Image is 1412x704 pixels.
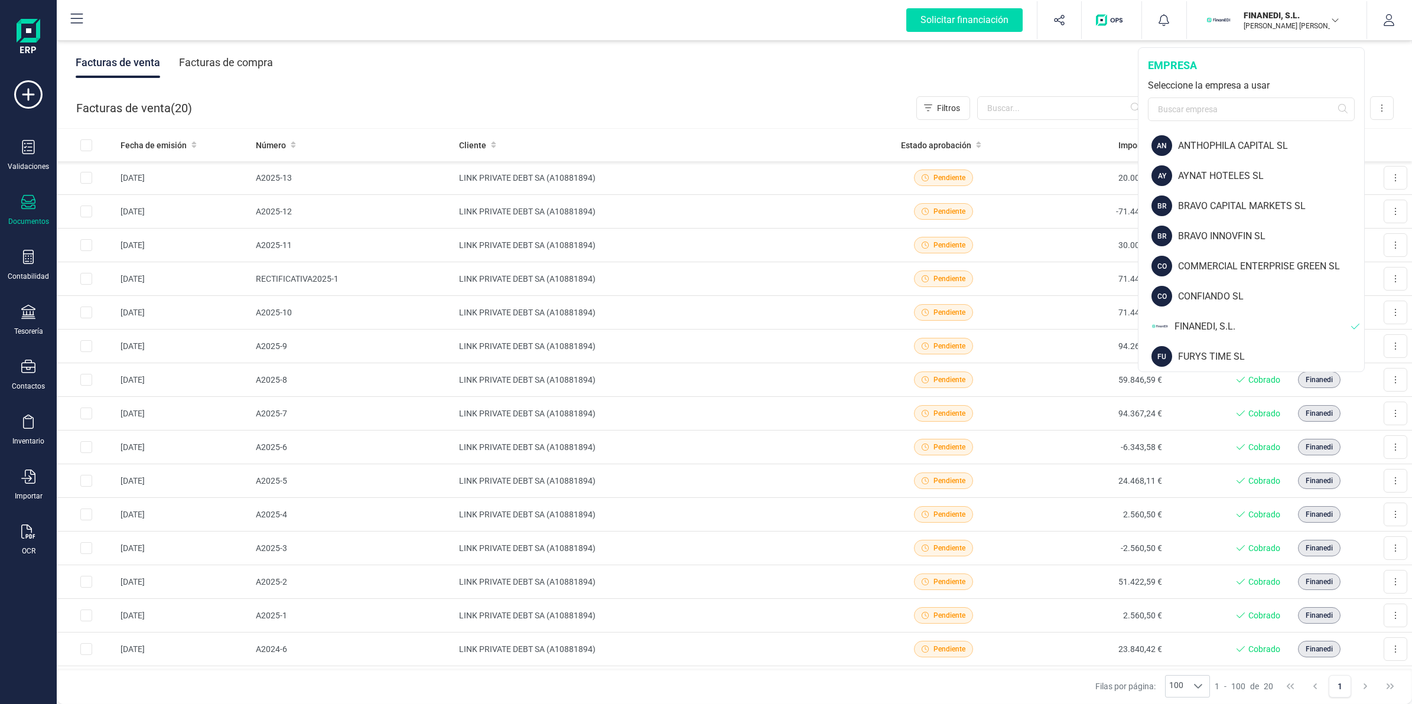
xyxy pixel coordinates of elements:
div: Row Selected 2166f7c7-5b44-413f-99cb-8995035137d8 [80,542,92,554]
div: AY [1151,165,1172,186]
span: Pendiente [933,408,965,419]
td: A2024-5 [251,666,454,700]
div: CO [1151,256,1172,276]
div: Row Selected 1ba2d52d-287e-4deb-8b7b-b1fcb5d50bc1 [80,307,92,318]
td: [DATE] [116,330,251,363]
span: 100 [1166,676,1187,697]
span: Cobrado [1248,576,1280,588]
div: Facturas de compra [179,47,273,78]
div: BR [1151,226,1172,246]
td: [DATE] [116,262,251,296]
div: Row Selected f5113622-9239-413c-bf00-72cf8bf60852 [80,408,92,419]
td: 24.468,11 € [1018,464,1167,498]
img: Logo Finanedi [17,19,40,57]
td: [DATE] [116,195,251,229]
div: empresa [1148,57,1355,74]
span: Pendiente [933,610,965,621]
div: CO [1151,286,1172,307]
div: FURYS TIME SL [1178,350,1364,364]
td: [DATE] [116,464,251,498]
div: BR [1151,195,1172,216]
div: Row Selected 071e410c-57d3-458f-9340-66b715be3ec5 [80,610,92,621]
span: Finanedi [1306,543,1333,553]
td: LINK PRIVATE DEBT SA (A10881894) [454,532,868,565]
td: LINK PRIVATE DEBT SA (A10881894) [454,363,868,397]
span: Cobrado [1248,542,1280,554]
td: LINK PRIVATE DEBT SA (A10881894) [454,498,868,532]
button: Solicitar financiación [892,1,1037,39]
div: Row Selected 1497cca4-0830-4410-94bc-ed64748248f6 [80,206,92,217]
div: Seleccione la empresa a usar [1148,79,1355,93]
td: [DATE] [116,431,251,464]
span: Pendiente [933,576,965,587]
td: [DATE] [116,498,251,532]
input: Buscar empresa [1148,97,1355,121]
button: Page 1 [1329,675,1351,698]
button: Filtros [916,96,970,120]
div: Facturas de venta [76,47,160,78]
td: 20.000,00 € [1018,161,1167,195]
div: Contabilidad [8,272,49,281]
td: 11.848,20 € [1018,666,1167,700]
td: [DATE] [116,397,251,431]
button: Previous Page [1304,675,1326,698]
div: Row Selected 1c7fadc7-3346-4f5a-aa49-576d300c5ea3 [80,239,92,251]
div: Inventario [12,436,44,446]
td: LINK PRIVATE DEBT SA (A10881894) [454,633,868,666]
span: Cobrado [1248,408,1280,419]
div: BRAVO CAPITAL MARKETS SL [1178,199,1364,213]
span: Pendiente [933,644,965,654]
div: Row Selected f948c42b-dc2a-4df4-bb41-071934d57753 [80,273,92,285]
div: FINANEDI, S.L. [1175,320,1351,334]
span: Pendiente [933,172,965,183]
button: Logo de OPS [1089,1,1134,39]
td: [DATE] [116,161,251,195]
td: A2025-10 [251,296,454,330]
td: A2025-12 [251,195,454,229]
span: 20 [175,100,188,116]
span: Pendiente [933,341,965,351]
span: Importe [1118,139,1148,151]
div: All items unselected [80,139,92,151]
span: Finanedi [1306,576,1333,587]
span: Finanedi [1306,610,1333,621]
span: Pendiente [933,240,965,250]
div: Tesorería [14,327,43,336]
td: A2025-6 [251,431,454,464]
td: -71.443,06 € [1018,195,1167,229]
span: Pendiente [933,509,965,520]
td: 94.264,65 € [1018,330,1167,363]
div: Row Selected 3e97f29f-06b0-4f69-aa9d-bb0e730476d9 [80,576,92,588]
td: LINK PRIVATE DEBT SA (A10881894) [454,397,868,431]
td: LINK PRIVATE DEBT SA (A10881894) [454,229,868,262]
span: Pendiente [933,374,965,385]
div: Row Selected 5a43d0bf-fb5f-4aef-a97b-4e6a0a243b48 [80,643,92,655]
span: Número [256,139,286,151]
td: A2025-7 [251,397,454,431]
td: A2025-13 [251,161,454,195]
div: Row Selected c0959c0a-a906-4d2c-9979-b01528d455e8 [80,172,92,184]
span: Finanedi [1306,408,1333,419]
td: [DATE] [116,296,251,330]
td: A2025-5 [251,464,454,498]
span: Pendiente [933,206,965,217]
span: Cobrado [1248,643,1280,655]
span: Finanedi [1306,442,1333,452]
td: LINK PRIVATE DEBT SA (A10881894) [454,262,868,296]
span: Fecha de emisión [121,139,187,151]
span: Estado aprobación [901,139,971,151]
td: A2025-11 [251,229,454,262]
img: FI [1206,7,1232,33]
td: 23.840,42 € [1018,633,1167,666]
td: 59.846,59 € [1018,363,1167,397]
td: [DATE] [116,565,251,599]
td: LINK PRIVATE DEBT SA (A10881894) [454,599,868,633]
span: Pendiente [933,273,965,284]
td: LINK PRIVATE DEBT SA (A10881894) [454,161,868,195]
td: A2025-1 [251,599,454,633]
div: Solicitar financiación [906,8,1023,32]
span: Pendiente [933,442,965,452]
span: Cobrado [1248,374,1280,386]
span: Cobrado [1248,441,1280,453]
button: First Page [1279,675,1302,698]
